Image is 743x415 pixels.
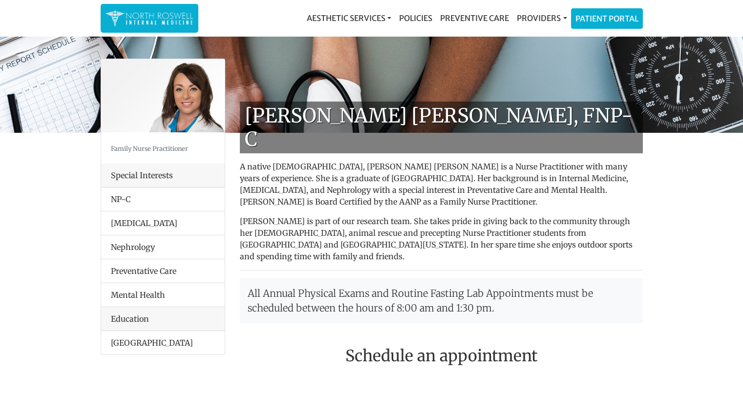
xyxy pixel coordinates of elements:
a: Providers [513,8,571,28]
li: Nephrology [101,235,225,259]
li: [GEOGRAPHIC_DATA] [101,331,225,354]
li: Preventative Care [101,259,225,283]
h2: Schedule an appointment [240,347,643,365]
div: Special Interests [101,164,225,187]
h1: [PERSON_NAME] [PERSON_NAME], FNP-C [240,102,643,153]
p: A native [DEMOGRAPHIC_DATA], [PERSON_NAME] [PERSON_NAME] is a Nurse Practitioner with many years ... [240,161,643,207]
p: [PERSON_NAME] is part of our research team. She takes pride in giving back to the community throu... [240,215,643,262]
li: Mental Health [101,283,225,307]
li: NP-C [101,187,225,211]
li: [MEDICAL_DATA] [101,211,225,235]
img: Keela Weeks Leger, FNP-C [101,59,225,132]
a: Preventive Care [436,8,513,28]
a: Aesthetic Services [303,8,395,28]
p: All Annual Physical Exams and Routine Fasting Lab Appointments must be scheduled between the hour... [240,278,643,323]
small: Family Nurse Practitioner [111,145,188,152]
a: Policies [395,8,436,28]
div: Education [101,307,225,331]
a: Patient Portal [572,9,642,28]
img: North Roswell Internal Medicine [106,9,193,28]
